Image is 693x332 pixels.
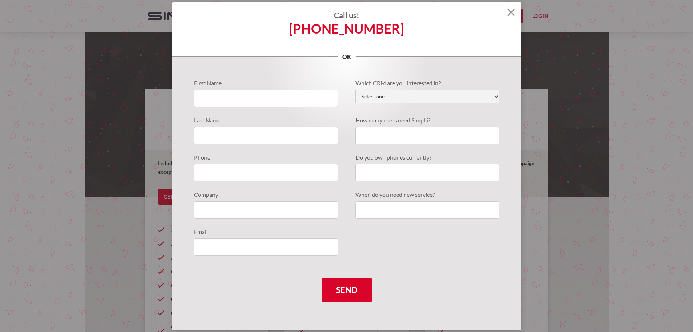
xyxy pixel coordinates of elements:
input: Send [322,278,372,302]
label: Email [194,227,338,236]
p: or [338,52,356,61]
label: Last Name [194,116,338,125]
label: First Name [194,79,338,87]
label: When do you need new service? [355,190,499,199]
form: Quote Requests [194,79,499,302]
label: Do you own phones currently? [355,153,499,162]
label: How many users need Simplii? [355,116,499,125]
label: Which CRM are you interested in? [355,79,499,87]
h4: Call us! [172,11,521,20]
label: Phone [194,153,338,162]
a: [PHONE_NUMBER] [289,24,404,33]
label: Company [194,190,338,199]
